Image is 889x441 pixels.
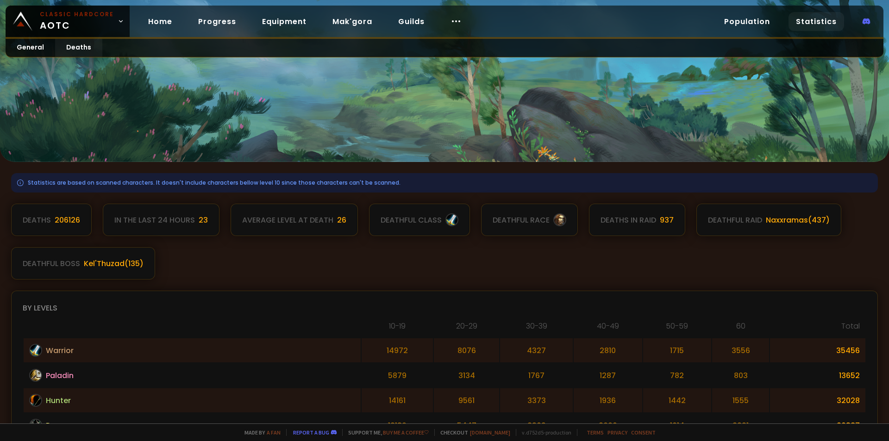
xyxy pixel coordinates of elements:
div: deathful boss [23,258,80,269]
td: 803 [712,363,769,387]
td: 5447 [434,413,499,437]
td: 1442 [643,388,712,412]
td: 3134 [434,363,499,387]
a: Home [141,12,180,31]
td: 2810 [574,338,642,362]
a: Population [717,12,777,31]
td: 8076 [434,338,499,362]
td: 12130 [362,413,433,437]
a: a fan [267,429,281,436]
div: By levels [23,302,866,314]
a: Statistics [789,12,844,31]
small: Classic Hardcore [40,10,114,19]
div: Average level at death [242,214,333,226]
a: Equipment [255,12,314,31]
div: Deaths in raid [601,214,656,226]
td: 5879 [362,363,433,387]
td: 2006 [574,413,642,437]
td: 1614 [643,413,712,437]
div: 206126 [55,214,80,226]
td: 1715 [643,338,712,362]
div: 23 [199,214,208,226]
div: 26 [337,214,346,226]
div: 937 [660,214,674,226]
td: 35456 [770,338,865,362]
td: 9561 [434,388,499,412]
a: Mak'gora [325,12,380,31]
th: 30-39 [500,320,573,337]
td: 14161 [362,388,433,412]
span: AOTC [40,10,114,32]
span: Paladin [46,370,74,381]
a: Privacy [607,429,627,436]
span: Checkout [434,429,510,436]
div: Statistics are based on scanned characters. It doesn't include characters bellow level 10 since t... [11,173,878,193]
td: 2969 [500,413,573,437]
a: Consent [631,429,656,436]
a: Deaths [55,39,102,57]
div: deathful raid [708,214,762,226]
td: 14972 [362,338,433,362]
td: 782 [643,363,712,387]
td: 26387 [770,413,865,437]
div: deathful class [381,214,442,226]
div: Deaths [23,214,51,226]
span: Warrior [46,345,74,356]
th: 50-59 [643,320,712,337]
th: 60 [712,320,769,337]
td: 13652 [770,363,865,387]
a: General [6,39,55,57]
th: 10-19 [362,320,433,337]
span: Support me, [342,429,429,436]
div: Naxxramas ( 437 ) [766,214,830,226]
td: 1287 [574,363,642,387]
span: Made by [239,429,281,436]
th: 20-29 [434,320,499,337]
td: 1767 [500,363,573,387]
div: In the last 24 hours [114,214,195,226]
div: Kel'Thuzad ( 135 ) [84,258,144,269]
td: 1555 [712,388,769,412]
th: 40-49 [574,320,642,337]
a: [DOMAIN_NAME] [470,429,510,436]
td: 32028 [770,388,865,412]
a: Progress [191,12,244,31]
th: Total [770,320,865,337]
a: Terms [587,429,604,436]
a: Guilds [391,12,432,31]
a: Buy me a coffee [383,429,429,436]
td: 1936 [574,388,642,412]
div: deathful race [493,214,550,226]
a: Classic HardcoreAOTC [6,6,130,37]
td: 3373 [500,388,573,412]
span: v. d752d5 - production [516,429,571,436]
td: 2221 [712,413,769,437]
td: 3556 [712,338,769,362]
td: 4327 [500,338,573,362]
span: Hunter [46,395,71,406]
a: Report a bug [293,429,329,436]
span: Rogue [46,420,70,431]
